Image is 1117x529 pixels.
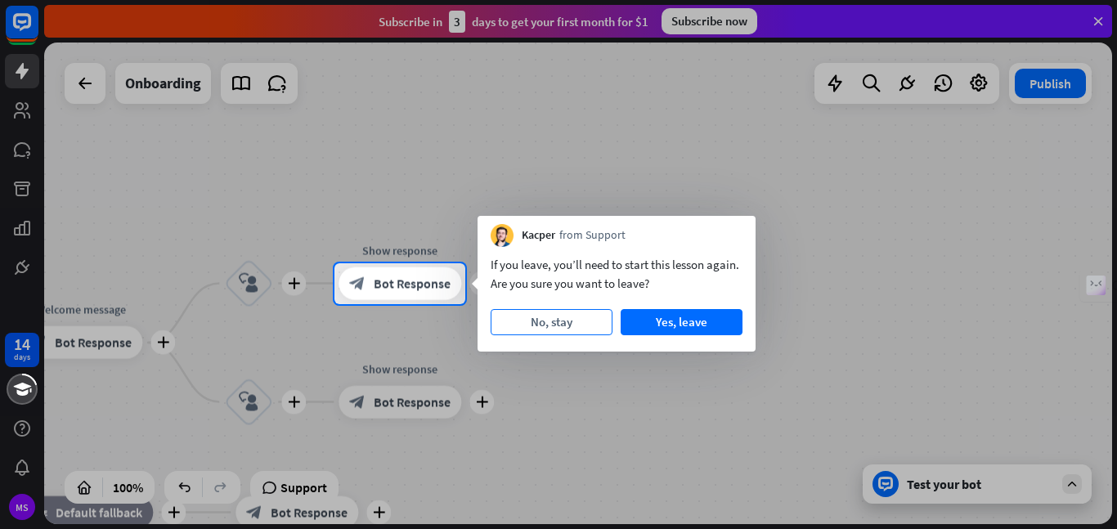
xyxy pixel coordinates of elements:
span: Kacper [522,227,555,244]
button: No, stay [491,309,612,335]
span: from Support [559,227,626,244]
button: Yes, leave [621,309,742,335]
i: block_bot_response [349,276,366,292]
button: Open LiveChat chat widget [13,7,62,56]
span: Bot Response [374,276,451,292]
div: If you leave, you’ll need to start this lesson again. Are you sure you want to leave? [491,255,742,293]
